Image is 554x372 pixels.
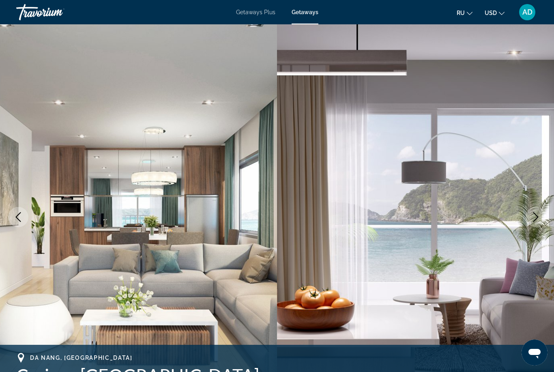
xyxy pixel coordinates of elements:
[485,10,497,16] span: USD
[522,8,533,16] span: AD
[236,9,275,15] a: Getaways Plus
[526,207,546,227] button: Next image
[292,9,318,15] a: Getaways
[457,7,472,19] button: Change language
[457,10,465,16] span: ru
[30,355,133,361] span: Da Nang, [GEOGRAPHIC_DATA]
[517,4,538,21] button: User Menu
[8,207,28,227] button: Previous image
[16,2,97,23] a: Travorium
[485,7,505,19] button: Change currency
[522,340,548,366] iframe: Кнопка запуска окна обмена сообщениями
